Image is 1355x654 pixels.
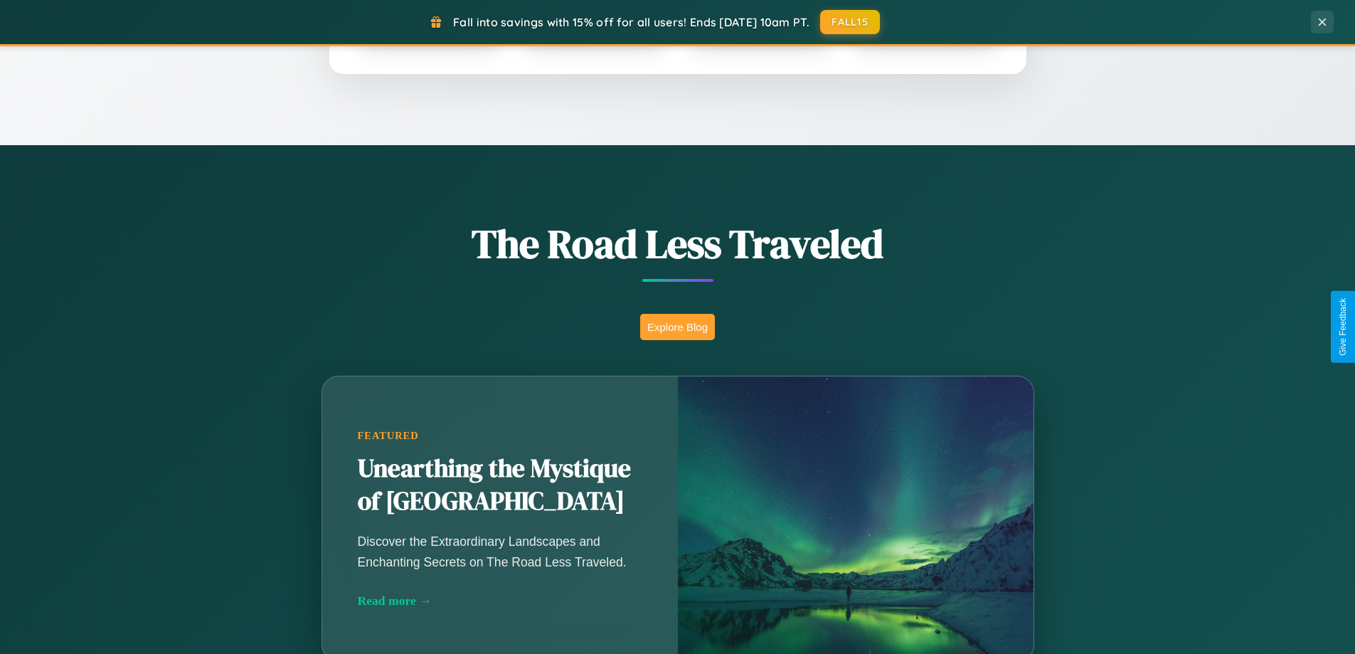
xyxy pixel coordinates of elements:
button: Explore Blog [640,314,715,340]
button: FALL15 [820,10,880,34]
div: Featured [358,430,642,442]
h1: The Road Less Traveled [251,216,1105,271]
div: Read more → [358,594,642,608]
div: Give Feedback [1338,298,1348,356]
p: Discover the Extraordinary Landscapes and Enchanting Secrets on The Road Less Traveled. [358,532,642,571]
span: Fall into savings with 15% off for all users! Ends [DATE] 10am PT. [453,15,809,29]
h2: Unearthing the Mystique of [GEOGRAPHIC_DATA] [358,453,642,518]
